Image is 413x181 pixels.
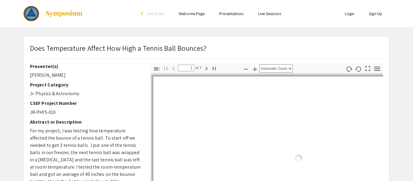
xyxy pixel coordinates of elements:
button: Go to Last Page [209,64,219,73]
button: Rotate Clockwise [344,64,354,73]
p: JR-PHYS-010 [30,109,141,116]
button: Zoom Out [241,64,251,73]
a: Presentations [219,11,243,16]
p: Does Temperature Affect How High a Tennis Ball Bounces? [30,43,207,53]
button: Go to First Page [161,64,171,73]
h2: Project Category [30,82,141,88]
img: Symposium by ForagerOne [45,10,83,17]
select: Zoom [259,64,293,73]
a: Welcome Page [179,11,205,16]
button: Switch to Presentation Mode [363,63,373,72]
h2: CSEF Project Number [30,100,141,106]
button: Rotate Counterclockwise [353,64,364,73]
button: Next Page [201,64,212,73]
img: The 2023 Colorado Science & Engineering Fair [24,6,39,21]
input: Page [178,65,194,71]
button: Toggle Sidebar [151,64,162,73]
a: Sign Up [369,11,382,16]
p: [PERSON_NAME] [30,72,141,79]
h2: Abstract or Description [30,119,141,125]
a: The 2023 Colorado Science & Engineering Fair [24,6,83,21]
a: Login [345,11,355,16]
span: of 7 [194,65,202,71]
button: Zoom In [250,64,260,73]
span: Exit Event [148,11,164,16]
div: arrow_back_ios [141,12,145,15]
button: Previous Page [168,64,179,73]
button: Tools [372,64,382,73]
p: Jr. Physics & Astronomy [30,90,141,97]
a: Live Sessions [258,11,281,16]
h2: Presenter(s) [30,63,141,69]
